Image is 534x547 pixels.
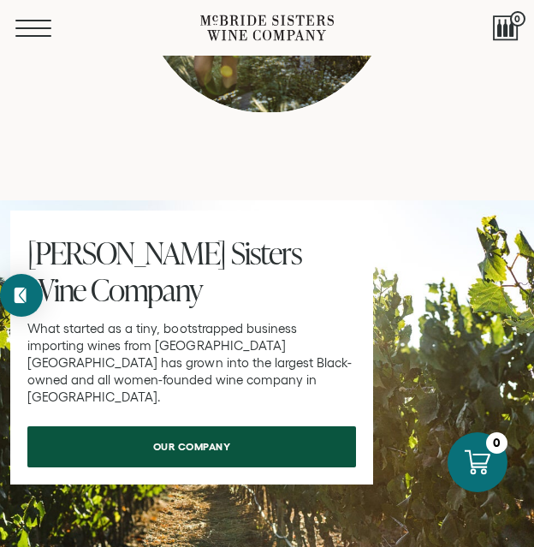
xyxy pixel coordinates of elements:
span: our company [133,430,252,463]
span: Sisters [231,231,302,274]
p: What started as a tiny, bootstrapped business importing wines from [GEOGRAPHIC_DATA] [GEOGRAPHIC_... [27,320,356,406]
button: Mobile Menu Trigger [15,20,77,37]
span: [PERSON_NAME] [27,231,226,274]
span: Wine [27,268,86,311]
a: our company [27,426,356,467]
div: 0 [486,432,507,454]
span: Company [91,268,203,311]
span: 0 [510,11,525,27]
